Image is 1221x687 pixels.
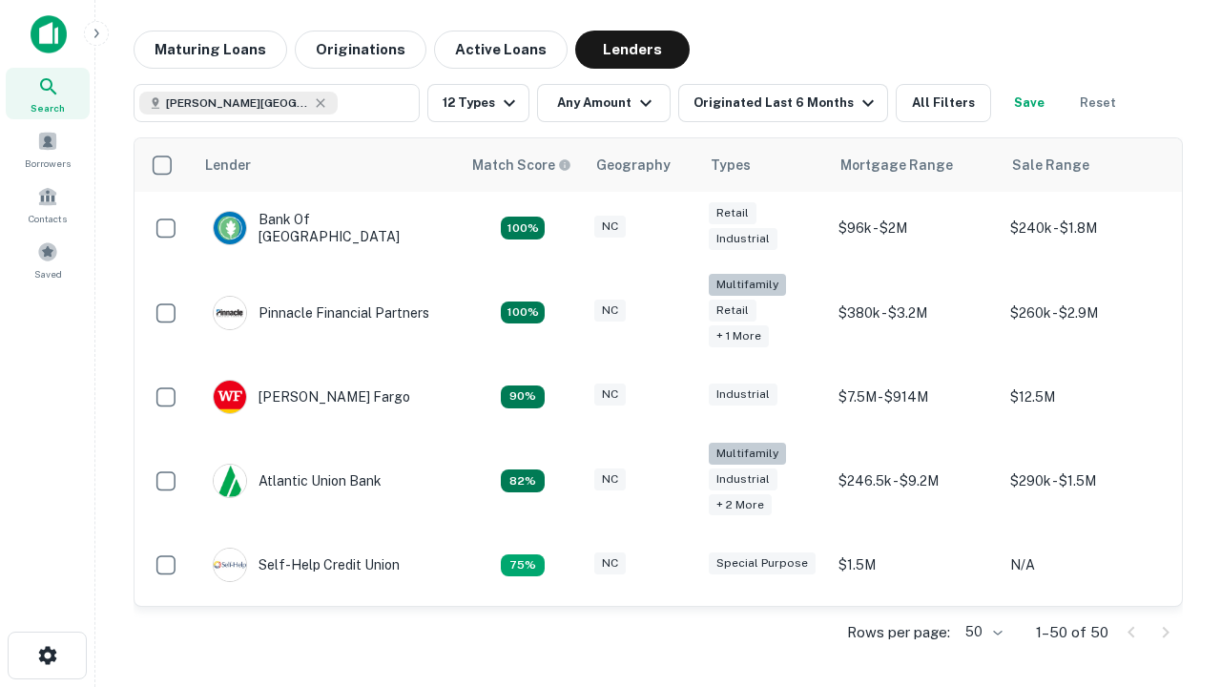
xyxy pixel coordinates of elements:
[434,31,568,69] button: Active Loans
[896,84,991,122] button: All Filters
[501,385,545,408] div: Matching Properties: 12, hasApolloMatch: undefined
[678,84,888,122] button: Originated Last 6 Months
[6,68,90,119] a: Search
[1001,264,1172,361] td: $260k - $2.9M
[214,549,246,581] img: picture
[709,468,777,490] div: Industrial
[999,84,1060,122] button: Save your search to get updates of matches that match your search criteria.
[213,548,400,582] div: Self-help Credit Union
[709,202,756,224] div: Retail
[847,621,950,644] p: Rows per page:
[699,138,829,192] th: Types
[472,155,568,176] h6: Match Score
[585,138,699,192] th: Geography
[214,465,246,497] img: picture
[461,138,585,192] th: Capitalize uses an advanced AI algorithm to match your search with the best lender. The match sco...
[472,155,571,176] div: Capitalize uses an advanced AI algorithm to match your search with the best lender. The match sco...
[31,100,65,115] span: Search
[575,31,690,69] button: Lenders
[1067,84,1128,122] button: Reset
[213,464,382,498] div: Atlantic Union Bank
[711,154,751,177] div: Types
[194,138,461,192] th: Lender
[709,552,816,574] div: Special Purpose
[537,84,671,122] button: Any Amount
[214,212,246,244] img: picture
[205,154,251,177] div: Lender
[594,216,626,238] div: NC
[829,192,1001,264] td: $96k - $2M
[6,123,90,175] a: Borrowers
[213,211,442,245] div: Bank Of [GEOGRAPHIC_DATA]
[214,381,246,413] img: picture
[594,384,626,406] div: NC
[594,300,626,322] div: NC
[213,296,429,330] div: Pinnacle Financial Partners
[594,552,626,574] div: NC
[166,94,309,112] span: [PERSON_NAME][GEOGRAPHIC_DATA], [GEOGRAPHIC_DATA]
[709,443,786,465] div: Multifamily
[501,217,545,239] div: Matching Properties: 14, hasApolloMatch: undefined
[213,380,410,414] div: [PERSON_NAME] Fargo
[709,494,772,516] div: + 2 more
[29,211,67,226] span: Contacts
[829,433,1001,530] td: $246.5k - $9.2M
[840,154,953,177] div: Mortgage Range
[829,529,1001,601] td: $1.5M
[34,266,62,281] span: Saved
[31,15,67,53] img: capitalize-icon.png
[1001,138,1172,192] th: Sale Range
[6,178,90,230] a: Contacts
[1001,433,1172,530] td: $290k - $1.5M
[25,156,71,171] span: Borrowers
[1001,361,1172,433] td: $12.5M
[427,84,529,122] button: 12 Types
[829,264,1001,361] td: $380k - $3.2M
[1036,621,1108,644] p: 1–50 of 50
[214,297,246,329] img: picture
[501,554,545,577] div: Matching Properties: 10, hasApolloMatch: undefined
[709,384,777,406] div: Industrial
[709,300,756,322] div: Retail
[1001,192,1172,264] td: $240k - $1.8M
[829,138,1001,192] th: Mortgage Range
[1001,529,1172,601] td: N/A
[501,302,545,324] div: Matching Properties: 24, hasApolloMatch: undefined
[596,154,671,177] div: Geography
[709,274,786,296] div: Multifamily
[958,618,1005,646] div: 50
[1012,154,1089,177] div: Sale Range
[709,325,769,347] div: + 1 more
[1126,534,1221,626] iframe: Chat Widget
[295,31,426,69] button: Originations
[709,228,777,250] div: Industrial
[693,92,880,114] div: Originated Last 6 Months
[829,361,1001,433] td: $7.5M - $914M
[134,31,287,69] button: Maturing Loans
[501,469,545,492] div: Matching Properties: 11, hasApolloMatch: undefined
[6,234,90,285] a: Saved
[594,468,626,490] div: NC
